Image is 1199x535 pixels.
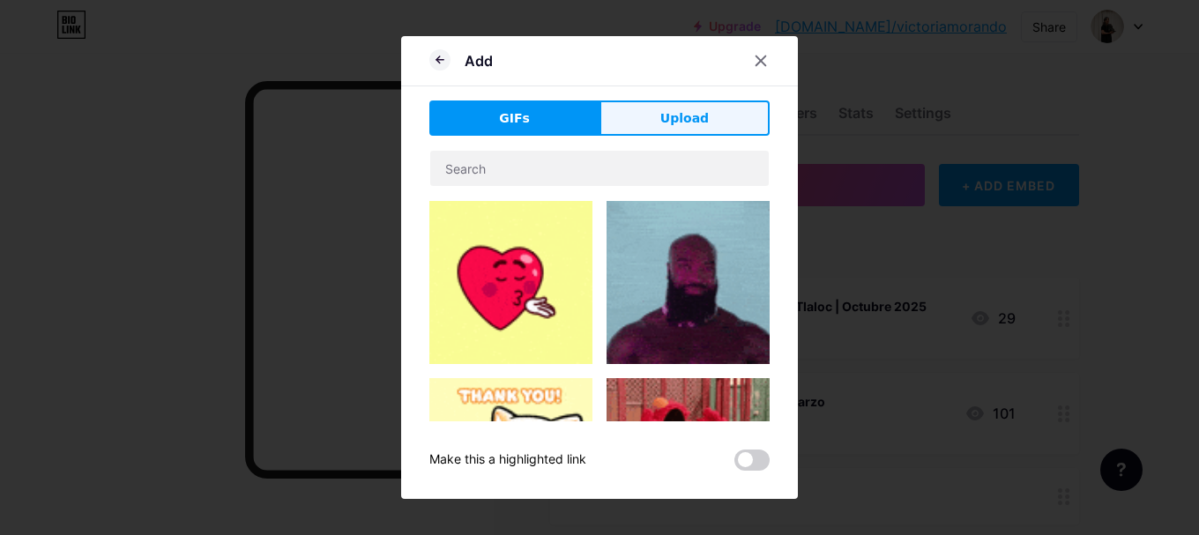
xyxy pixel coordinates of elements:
[660,109,709,128] span: Upload
[607,378,770,502] img: Gihpy
[465,50,493,71] div: Add
[429,100,599,136] button: GIFs
[429,450,586,471] div: Make this a highlighted link
[430,151,769,186] input: Search
[499,109,530,128] span: GIFs
[599,100,770,136] button: Upload
[607,201,770,364] img: Gihpy
[429,201,592,364] img: Gihpy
